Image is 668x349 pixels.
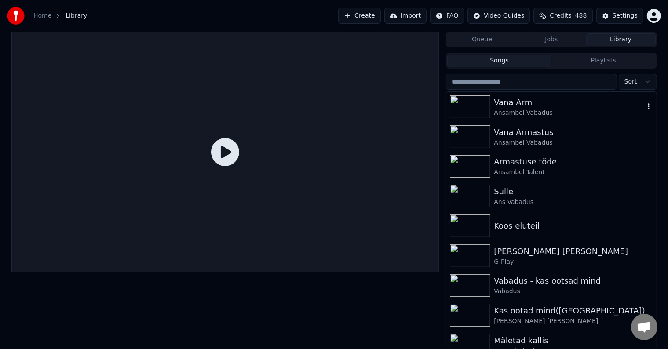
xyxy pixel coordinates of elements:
button: Playlists [551,55,656,67]
div: Ansambel Vabadus [494,138,653,147]
div: Ansambel Vabadus [494,109,644,117]
div: Ans Vabadus [494,198,653,207]
a: Home [33,11,51,20]
div: Sulle [494,185,653,198]
nav: breadcrumb [33,11,87,20]
span: 488 [575,11,587,20]
button: Jobs [517,33,586,46]
div: Vana Armastus [494,126,653,138]
div: Vana Arm [494,96,644,109]
button: Credits488 [533,8,592,24]
div: Armastuse tõde [494,156,653,168]
button: Video Guides [467,8,530,24]
div: Mäletad kallis [494,334,653,347]
div: Settings [613,11,638,20]
button: Create [338,8,381,24]
div: Open chat [631,314,657,340]
div: Vabadus - kas ootsad mind [494,275,653,287]
button: FAQ [430,8,464,24]
button: Import [384,8,427,24]
div: Koos eluteil [494,220,653,232]
button: Queue [447,33,517,46]
div: G-Play [494,258,653,266]
span: Library [66,11,87,20]
span: Sort [624,77,637,86]
span: Credits [550,11,571,20]
div: [PERSON_NAME] [PERSON_NAME] [494,317,653,326]
button: Library [586,33,656,46]
button: Settings [596,8,643,24]
div: Kas ootad mind([GEOGRAPHIC_DATA]) [494,305,653,317]
div: [PERSON_NAME] [PERSON_NAME] [494,245,653,258]
div: Vabadus [494,287,653,296]
img: youka [7,7,25,25]
div: Ansambel Talent [494,168,653,177]
button: Songs [447,55,551,67]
